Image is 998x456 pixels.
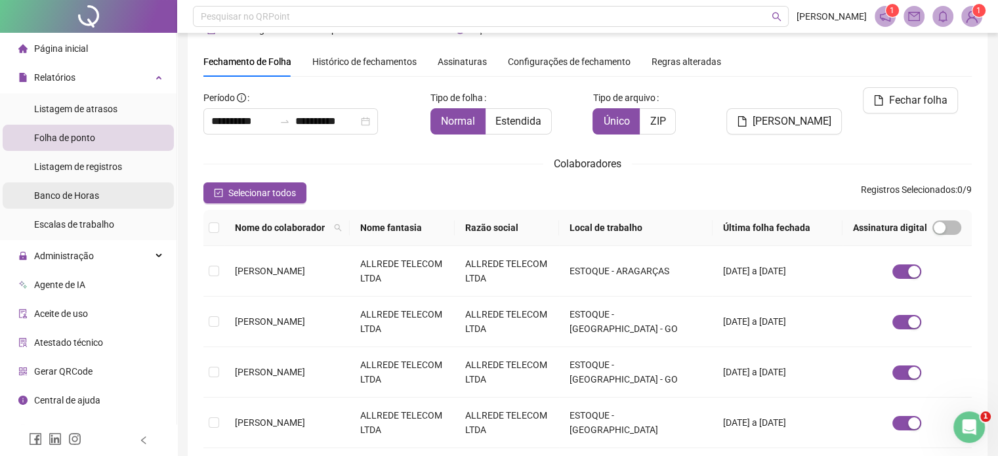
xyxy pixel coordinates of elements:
[559,398,713,448] td: ESTOQUE - [GEOGRAPHIC_DATA]
[34,43,88,54] span: Página inicial
[235,417,305,428] span: [PERSON_NAME]
[18,73,28,82] span: file
[350,347,454,398] td: ALLREDE TELECOM LTDA
[508,57,631,66] span: Configurações de fechamento
[68,432,81,446] span: instagram
[554,157,621,170] span: Colaboradores
[976,6,981,15] span: 1
[34,395,100,405] span: Central de ajuda
[953,411,985,443] iframe: Intercom live chat
[430,91,483,105] span: Tipo de folha
[908,10,920,22] span: mail
[350,398,454,448] td: ALLREDE TELECOM LTDA
[235,367,305,377] span: [PERSON_NAME]
[559,210,713,246] th: Local de trabalho
[203,182,306,203] button: Selecionar todos
[34,219,114,230] span: Escalas de trabalho
[34,280,85,290] span: Agente de IA
[889,93,947,108] span: Fechar folha
[18,396,28,405] span: info-circle
[455,347,559,398] td: ALLREDE TELECOM LTDA
[797,9,867,24] span: [PERSON_NAME]
[34,161,122,172] span: Listagem de registros
[34,133,95,143] span: Folha de ponto
[235,266,305,276] span: [PERSON_NAME]
[980,411,991,422] span: 1
[34,104,117,114] span: Listagem de atrasos
[34,308,88,319] span: Aceite de uso
[593,91,655,105] span: Tipo de arquivo
[753,114,831,129] span: [PERSON_NAME]
[455,297,559,347] td: ALLREDE TELECOM LTDA
[652,57,721,66] span: Regras alteradas
[650,115,665,127] span: ZIP
[334,224,342,232] span: search
[34,366,93,377] span: Gerar QRCode
[235,220,329,235] span: Nome do colaborador
[853,220,927,235] span: Assinatura digital
[18,251,28,260] span: lock
[455,246,559,297] td: ALLREDE TELECOM LTDA
[713,398,842,448] td: [DATE] a [DATE]
[972,4,986,17] sup: Atualize o seu contato no menu Meus Dados
[34,424,120,434] span: Clube QR - Beneficios
[312,56,417,67] span: Histórico de fechamentos
[713,347,842,398] td: [DATE] a [DATE]
[559,347,713,398] td: ESTOQUE - [GEOGRAPHIC_DATA] - GO
[280,116,290,127] span: to
[350,246,454,297] td: ALLREDE TELECOM LTDA
[962,7,982,26] img: 75850
[441,115,475,127] span: Normal
[18,338,28,347] span: solution
[713,246,842,297] td: [DATE] a [DATE]
[18,309,28,318] span: audit
[34,72,75,83] span: Relatórios
[861,184,955,195] span: Registros Selecionados
[237,93,246,102] span: info-circle
[228,186,296,200] span: Selecionar todos
[559,246,713,297] td: ESTOQUE - ARAGARÇAS
[438,57,487,66] span: Assinaturas
[350,297,454,347] td: ALLREDE TELECOM LTDA
[890,6,894,15] span: 1
[350,210,454,246] th: Nome fantasia
[280,116,290,127] span: swap-right
[34,190,99,201] span: Banco de Horas
[49,432,62,446] span: linkedin
[203,93,235,103] span: Período
[559,297,713,347] td: ESTOQUE - [GEOGRAPHIC_DATA] - GO
[455,398,559,448] td: ALLREDE TELECOM LTDA
[139,436,148,445] span: left
[18,44,28,53] span: home
[873,95,884,106] span: file
[713,210,842,246] th: Última folha fechada
[235,316,305,327] span: [PERSON_NAME]
[713,297,842,347] td: [DATE] a [DATE]
[879,10,891,22] span: notification
[737,116,747,127] span: file
[863,87,958,114] button: Fechar folha
[455,210,559,246] th: Razão social
[214,188,223,197] span: check-square
[18,367,28,376] span: qrcode
[331,218,344,238] span: search
[29,432,42,446] span: facebook
[34,251,94,261] span: Administração
[772,12,781,22] span: search
[34,337,103,348] span: Atestado técnico
[886,4,899,17] sup: 1
[203,56,291,67] span: Fechamento de Folha
[937,10,949,22] span: bell
[603,115,629,127] span: Único
[726,108,842,135] button: [PERSON_NAME]
[495,115,541,127] span: Estendida
[861,182,972,203] span: : 0 / 9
